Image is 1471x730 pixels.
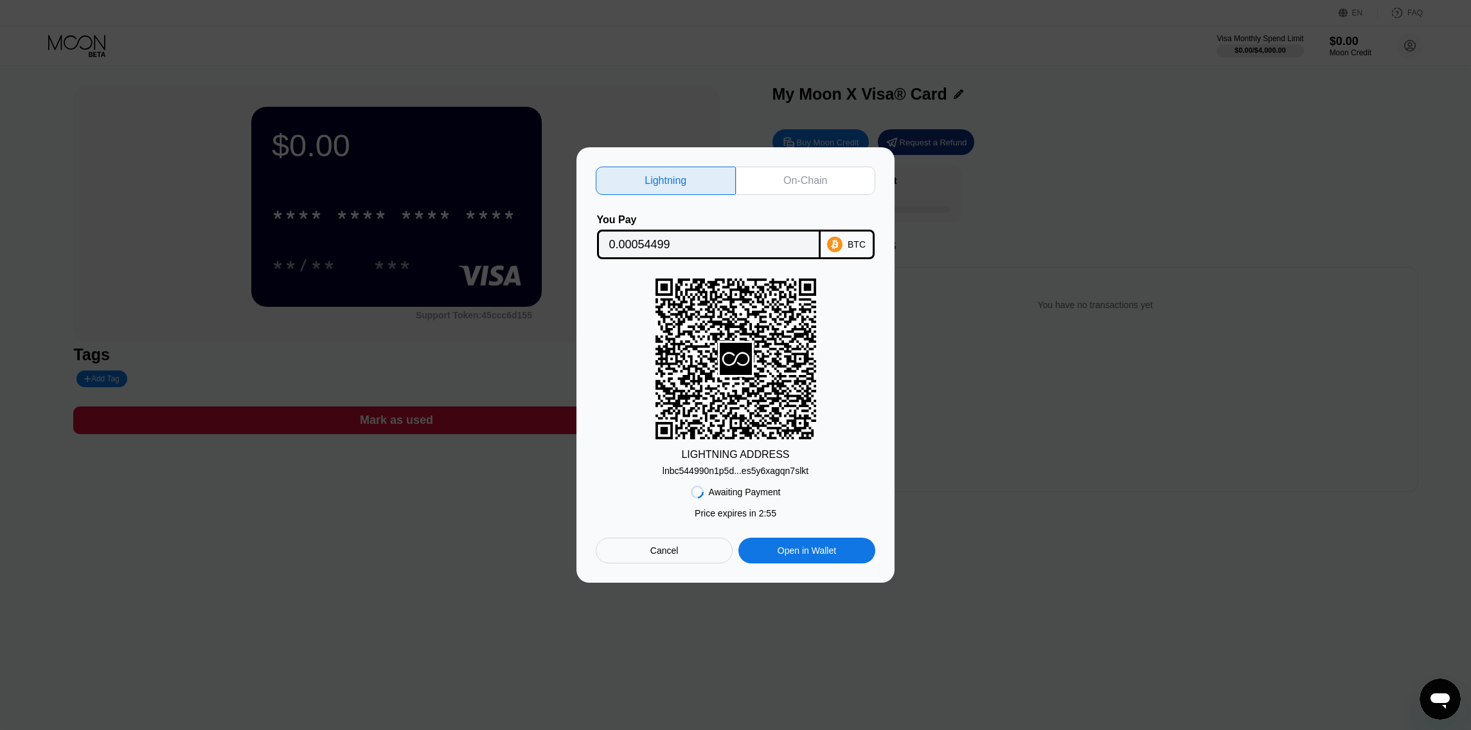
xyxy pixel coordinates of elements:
[645,174,686,187] div: Lightning
[663,466,808,476] div: lnbc544990n1p5d...es5y6xagqn7slkt
[596,167,736,195] div: Lightning
[759,508,776,518] span: 2 : 55
[1420,679,1461,720] iframe: Button to launch messaging window
[681,449,789,461] div: LIGHTNING ADDRESS
[695,508,776,518] div: Price expires in
[650,545,679,556] div: Cancel
[738,538,875,563] div: Open in Wallet
[778,545,836,556] div: Open in Wallet
[709,487,781,497] div: Awaiting Payment
[596,214,875,259] div: You PayBTC
[596,538,733,563] div: Cancel
[783,174,827,187] div: On-Chain
[597,214,821,226] div: You Pay
[663,461,808,476] div: lnbc544990n1p5d...es5y6xagqn7slkt
[848,239,866,250] div: BTC
[736,167,876,195] div: On-Chain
